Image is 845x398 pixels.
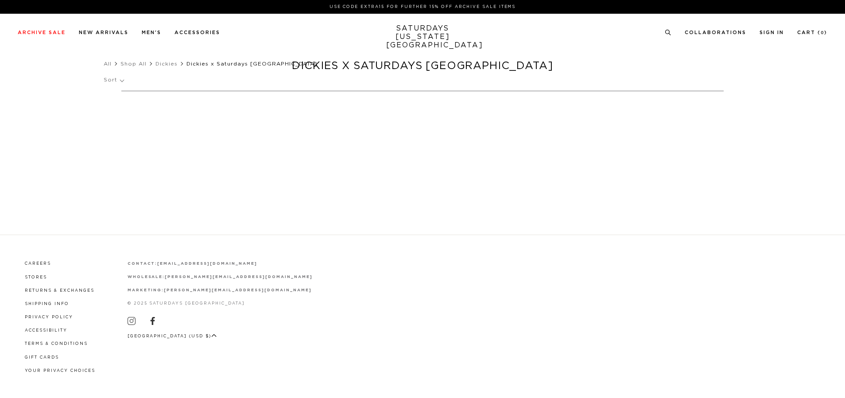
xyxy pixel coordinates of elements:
[142,30,161,35] a: Men's
[25,315,73,319] a: Privacy Policy
[760,30,784,35] a: Sign In
[25,355,59,359] a: Gift Cards
[25,302,69,306] a: Shipping Info
[186,61,317,66] span: Dickies x Saturdays [GEOGRAPHIC_DATA]
[821,31,824,35] small: 0
[128,333,217,340] button: [GEOGRAPHIC_DATA] (USD $)
[104,61,112,66] a: All
[685,30,746,35] a: Collaborations
[797,30,827,35] a: Cart (0)
[21,4,824,10] p: Use Code EXTRA15 for Further 15% Off Archive Sale Items
[128,275,165,279] strong: wholesale:
[128,262,158,266] strong: contact:
[164,288,311,292] a: [PERSON_NAME][EMAIL_ADDRESS][DOMAIN_NAME]
[128,288,164,292] strong: marketing:
[25,369,95,373] a: Your privacy choices
[128,300,313,307] p: © 2025 Saturdays [GEOGRAPHIC_DATA]
[165,275,312,279] a: [PERSON_NAME][EMAIL_ADDRESS][DOMAIN_NAME]
[174,30,220,35] a: Accessories
[79,30,128,35] a: New Arrivals
[157,262,257,266] a: [EMAIL_ADDRESS][DOMAIN_NAME]
[25,289,94,293] a: Returns & Exchanges
[25,262,51,266] a: Careers
[25,328,67,332] a: Accessibility
[25,342,88,346] a: Terms & Conditions
[25,275,47,279] a: Stores
[104,70,124,90] p: Sort
[386,24,459,50] a: SATURDAYS[US_STATE][GEOGRAPHIC_DATA]
[155,61,178,66] a: Dickies
[18,30,66,35] a: Archive Sale
[120,61,147,66] a: Shop All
